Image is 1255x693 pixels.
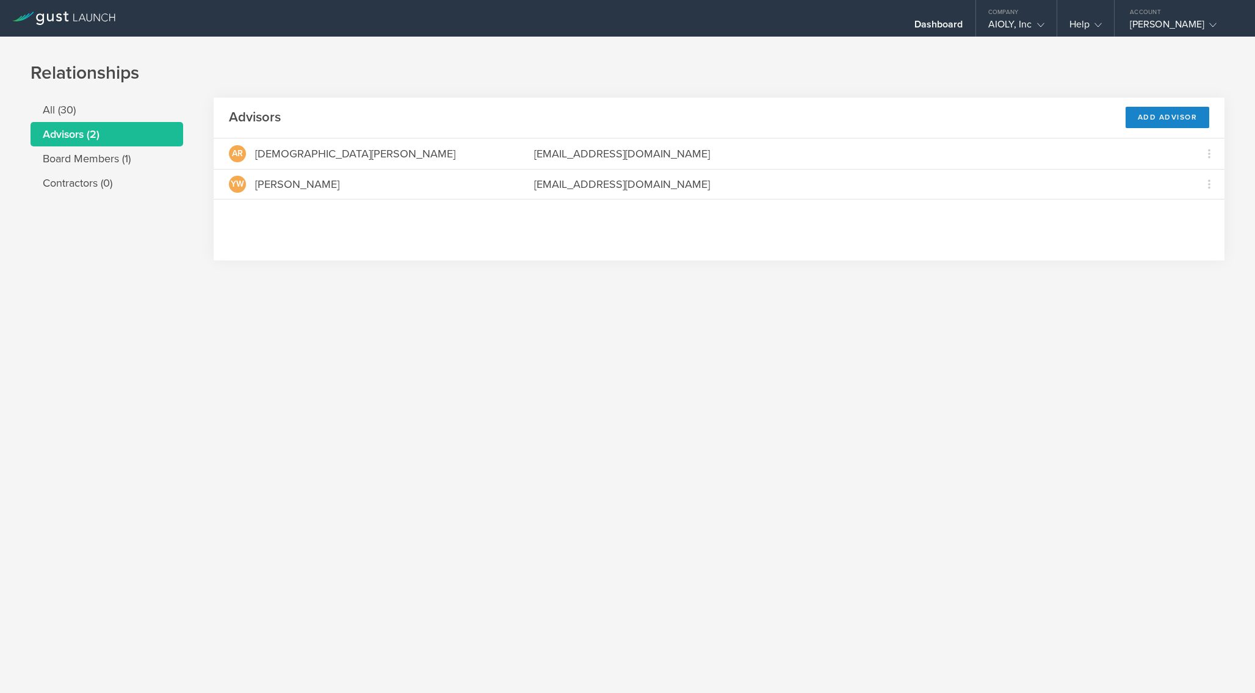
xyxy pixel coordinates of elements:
div: Help [1069,18,1102,37]
div: [EMAIL_ADDRESS][DOMAIN_NAME] [534,176,1179,192]
div: [DEMOGRAPHIC_DATA][PERSON_NAME] [255,146,455,162]
div: [PERSON_NAME] [255,176,339,192]
div: [EMAIL_ADDRESS][DOMAIN_NAME] [534,146,1179,162]
div: AIOLY, Inc [988,18,1044,37]
div: Add Advisor [1126,107,1210,128]
li: Board Members (1) [31,146,183,171]
li: Contractors (0) [31,171,183,195]
h1: Relationships [31,61,1224,85]
li: All (30) [31,98,183,122]
span: AR [232,149,243,158]
li: Advisors (2) [31,122,183,146]
div: [PERSON_NAME] [1130,18,1234,37]
h2: Advisors [229,109,281,126]
div: Dashboard [914,18,963,37]
span: YW [231,180,244,189]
